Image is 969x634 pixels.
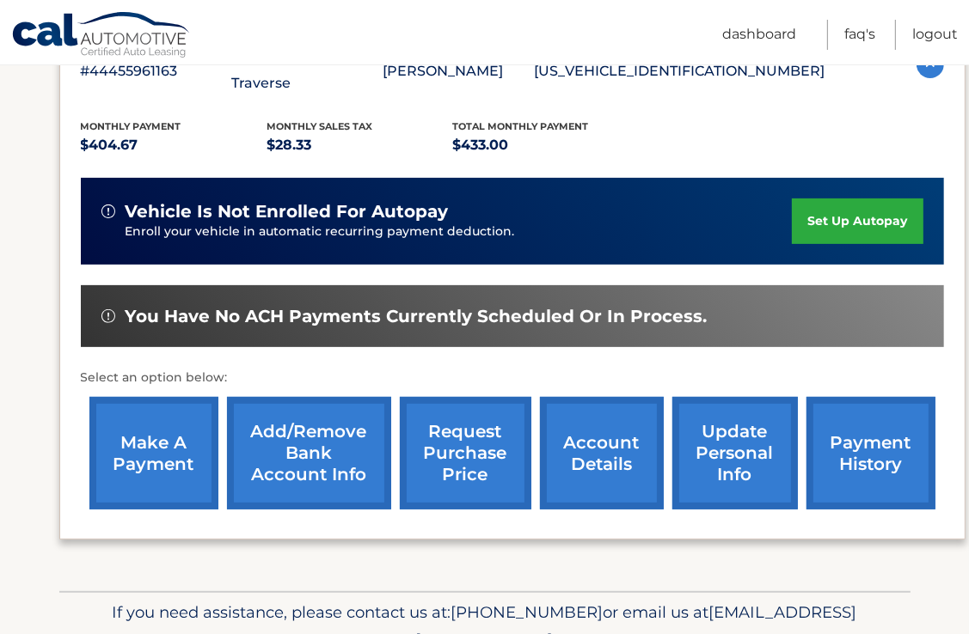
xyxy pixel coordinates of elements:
[672,397,798,509] a: update personal info
[232,47,383,95] p: 2025 Chevrolet Traverse
[81,120,181,132] span: Monthly Payment
[806,397,935,509] a: payment history
[453,133,640,157] p: $433.00
[844,20,875,50] a: FAQ's
[267,120,372,132] span: Monthly sales Tax
[453,120,589,132] span: Total Monthly Payment
[540,397,664,509] a: account details
[400,397,531,509] a: request purchase price
[126,223,793,241] p: Enroll your vehicle in automatic recurring payment deduction.
[81,368,944,388] p: Select an option below:
[451,602,604,622] span: [PHONE_NUMBER]
[101,204,115,218] img: alert-white.svg
[101,309,115,323] img: alert-white.svg
[792,198,923,244] a: set up autopay
[126,201,449,223] span: vehicle is not enrolled for autopay
[11,11,192,61] a: Cal Automotive
[267,133,453,157] p: $28.33
[89,397,218,509] a: make a payment
[912,20,958,50] a: Logout
[722,20,796,50] a: Dashboard
[126,306,708,327] span: You have no ACH payments currently scheduled or in process.
[535,59,825,83] p: [US_VEHICLE_IDENTIFICATION_NUMBER]
[81,133,267,157] p: $404.67
[227,397,391,509] a: Add/Remove bank account info
[81,59,232,83] p: #44455961163
[383,59,535,83] p: [PERSON_NAME]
